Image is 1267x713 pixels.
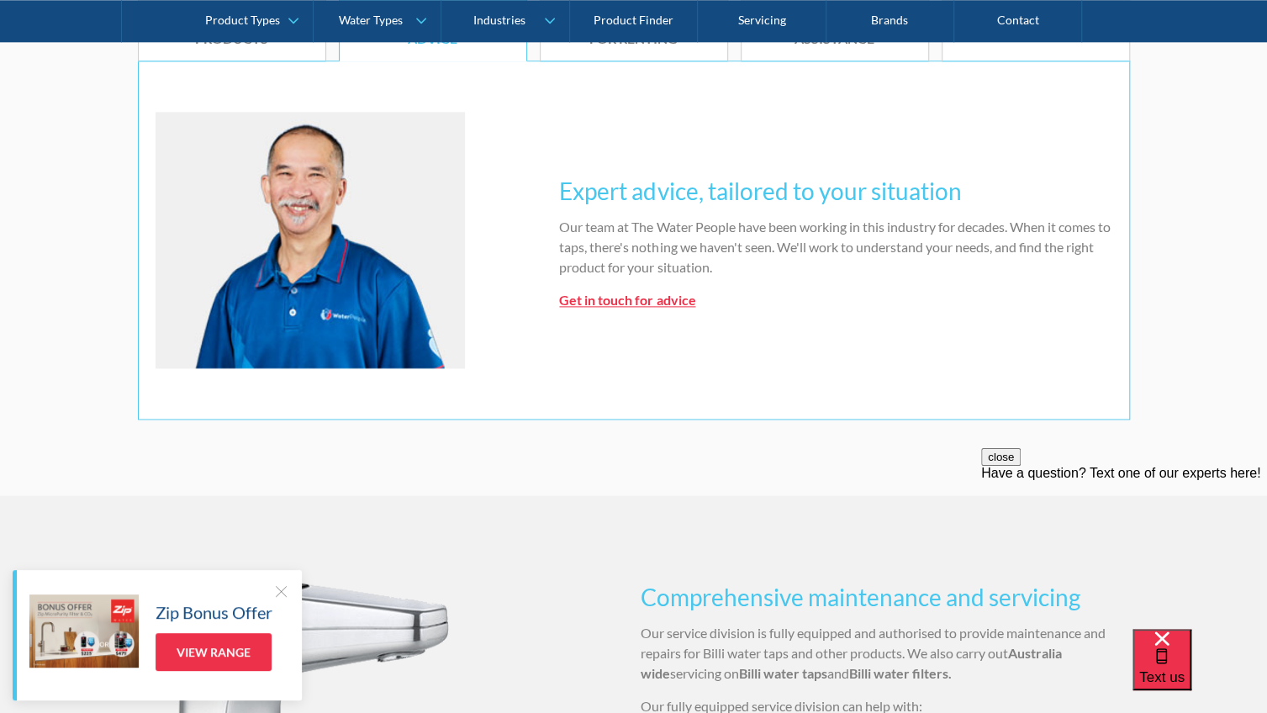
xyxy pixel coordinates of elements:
div: Water Types [339,13,403,28]
a: Get in touch for advice [559,292,695,308]
p: Our service division is fully equipped and authorised to provide maintenance and repairs for Bill... [640,623,1129,684]
strong: Billi water taps [738,665,826,681]
h3: Expert advice, tailored to your situation [559,173,1111,209]
h3: Comprehensive maintenance and servicing [640,579,1129,615]
iframe: podium webchat widget bubble [1132,629,1267,713]
iframe: podium webchat widget prompt [981,448,1267,650]
p: Our team at The Water People have been working in this industry for decades. When it comes to tap... [559,217,1111,277]
h5: Zip Bonus Offer [156,599,272,625]
img: Personalised advice [156,112,466,367]
div: Industries [473,13,525,28]
strong: Australia wide [640,645,1061,681]
div: Product Types [205,13,280,28]
a: View Range [156,633,272,671]
strong: Billi water filters. [848,665,951,681]
img: Zip Bonus Offer [29,594,139,668]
